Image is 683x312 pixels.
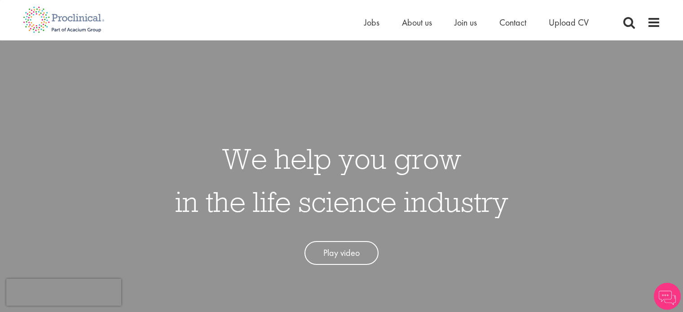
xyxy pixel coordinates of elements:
[499,17,526,28] a: Contact
[549,17,589,28] a: Upload CV
[175,137,508,223] h1: We help you grow in the life science industry
[364,17,379,28] a: Jobs
[454,17,477,28] a: Join us
[654,283,681,310] img: Chatbot
[304,241,379,265] a: Play video
[402,17,432,28] a: About us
